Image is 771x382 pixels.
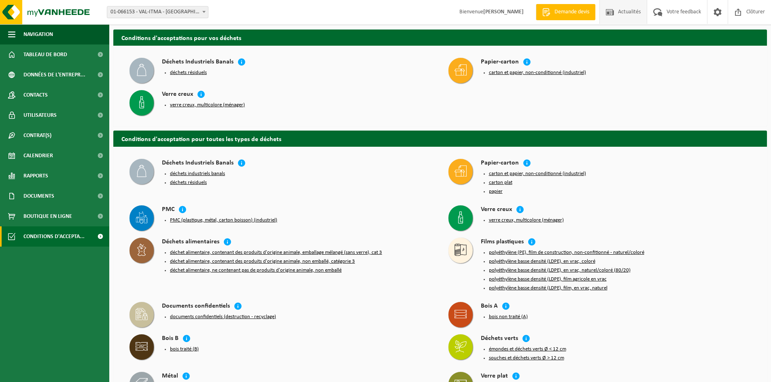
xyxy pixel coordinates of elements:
[489,70,586,76] button: carton et papier, non-conditionné (industriel)
[489,276,607,283] button: polyéthylène basse densité (LDPE), film agricole en vrac
[489,171,586,177] button: carton et papier, non-conditionné (industriel)
[170,258,355,265] button: déchet alimentaire, contenant des produits d'origine animale, non emballé, catégorie 3
[536,4,595,20] a: Demande devis
[23,85,48,105] span: Contacts
[170,179,207,186] button: déchets résiduels
[23,44,67,65] span: Tableau de bord
[162,372,178,381] h4: Métal
[23,125,51,146] span: Contrat(s)
[489,188,503,195] button: papier
[162,90,193,99] h4: Verre creux
[170,314,276,320] button: documents confidentiels (destruction - recyclage)
[23,146,53,166] span: Calendrier
[162,238,219,247] h4: Déchets alimentaires
[113,30,767,45] h2: Conditions d'acceptations pour vos déchets
[489,314,528,320] button: bois non traité (A)
[489,346,566,352] button: émondes et déchets verts Ø < 12 cm
[162,159,234,168] h4: Déchets Industriels Banals
[170,217,277,224] button: PMC (plastique, métal, carton boisson) (industriel)
[481,159,519,168] h4: Papier-carton
[489,267,631,274] button: polyéthylène basse densité (LDPE), en vrac, naturel/coloré (80/20)
[107,6,208,18] span: 01-066153 - VAL-ITMA - TOURNAI
[489,355,564,361] button: souches et déchets verts Ø > 12 cm
[489,217,564,224] button: verre creux, multicolore (ménager)
[170,171,225,177] button: déchets industriels banals
[481,372,508,381] h4: Verre plat
[489,285,607,291] button: polyéthylène basse densité (LDPE), film, en vrac, naturel
[23,186,54,206] span: Documents
[481,58,519,67] h4: Papier-carton
[481,302,498,311] h4: Bois A
[162,302,230,311] h4: Documents confidentiels
[481,334,518,344] h4: Déchets verts
[23,166,48,186] span: Rapports
[23,206,72,226] span: Boutique en ligne
[113,131,767,146] h2: Conditions d'acceptation pour toutes les types de déchets
[552,8,591,16] span: Demande devis
[170,249,382,256] button: déchet alimentaire, contenant des produits d'origine animale, emballage mélangé (sans verre), cat 3
[170,346,199,352] button: bois traité (B)
[481,238,524,247] h4: Films plastiques
[162,334,178,344] h4: Bois B
[162,205,174,215] h4: PMC
[489,249,644,256] button: polyéthylène (PE), film de construction, non-confitionné - naturel/coloré
[23,226,85,247] span: Conditions d'accepta...
[23,24,53,44] span: Navigation
[489,258,595,265] button: polyéthylène basse densité (LDPE), en vrac, coloré
[170,267,342,274] button: déchet alimentaire, ne contenant pas de produits d'origine animale, non emballé
[481,205,512,215] h4: Verre creux
[489,179,512,186] button: carton plat
[162,58,234,67] h4: Déchets Industriels Banals
[483,9,524,15] strong: [PERSON_NAME]
[170,70,207,76] button: déchets résiduels
[23,105,57,125] span: Utilisateurs
[170,102,245,108] button: verre creux, multicolore (ménager)
[23,65,85,85] span: Données de l'entrepr...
